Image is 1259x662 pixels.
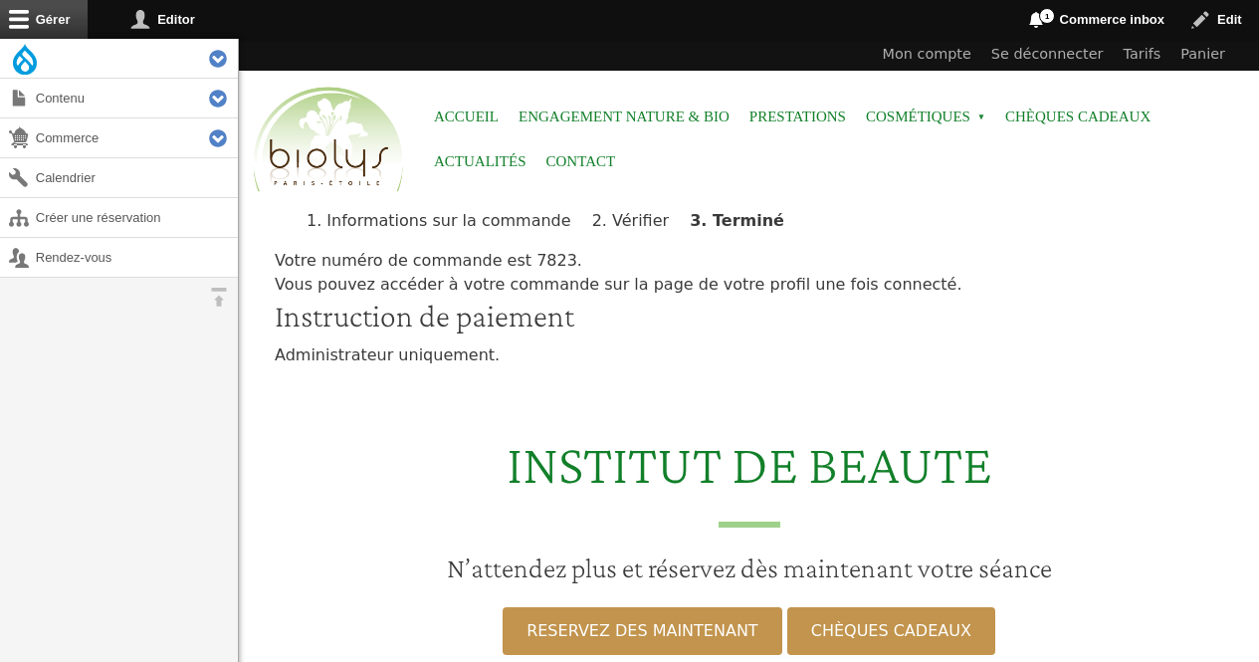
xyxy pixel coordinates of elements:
span: » [977,113,985,121]
header: Entête du site [239,39,1259,209]
li: Informations sur la commande [307,211,587,230]
h2: INSTITUT DE BEAUTE [251,431,1247,528]
li: Terminé [690,211,800,230]
button: Orientation horizontale [199,278,238,317]
li: Vérifier [592,211,685,230]
a: RESERVEZ DES MAINTENANT [503,607,781,655]
a: Panier [1170,39,1235,71]
a: CHÈQUES CADEAUX [787,607,995,655]
a: Chèques cadeaux [1005,95,1151,139]
span: 1 [1039,8,1055,24]
div: Votre numéro de commande est 7823. Vous pouvez accéder à votre commande sur la page de votre prof... [275,249,1223,366]
a: Contact [546,139,616,184]
a: Tarifs [1114,39,1171,71]
a: Se déconnecter [981,39,1114,71]
h3: N’attendez plus et réservez dès maintenant votre séance [251,552,1247,585]
a: Mon compte [873,39,981,71]
p: Administrateur uniquement. [275,343,1223,367]
img: Accueil [249,84,408,197]
h2: Instruction de paiement [275,297,1223,334]
a: Actualités [434,139,526,184]
a: Prestations [749,95,846,139]
span: Cosmétiques [866,95,985,139]
a: Engagement Nature & Bio [519,95,730,139]
a: Accueil [434,95,499,139]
